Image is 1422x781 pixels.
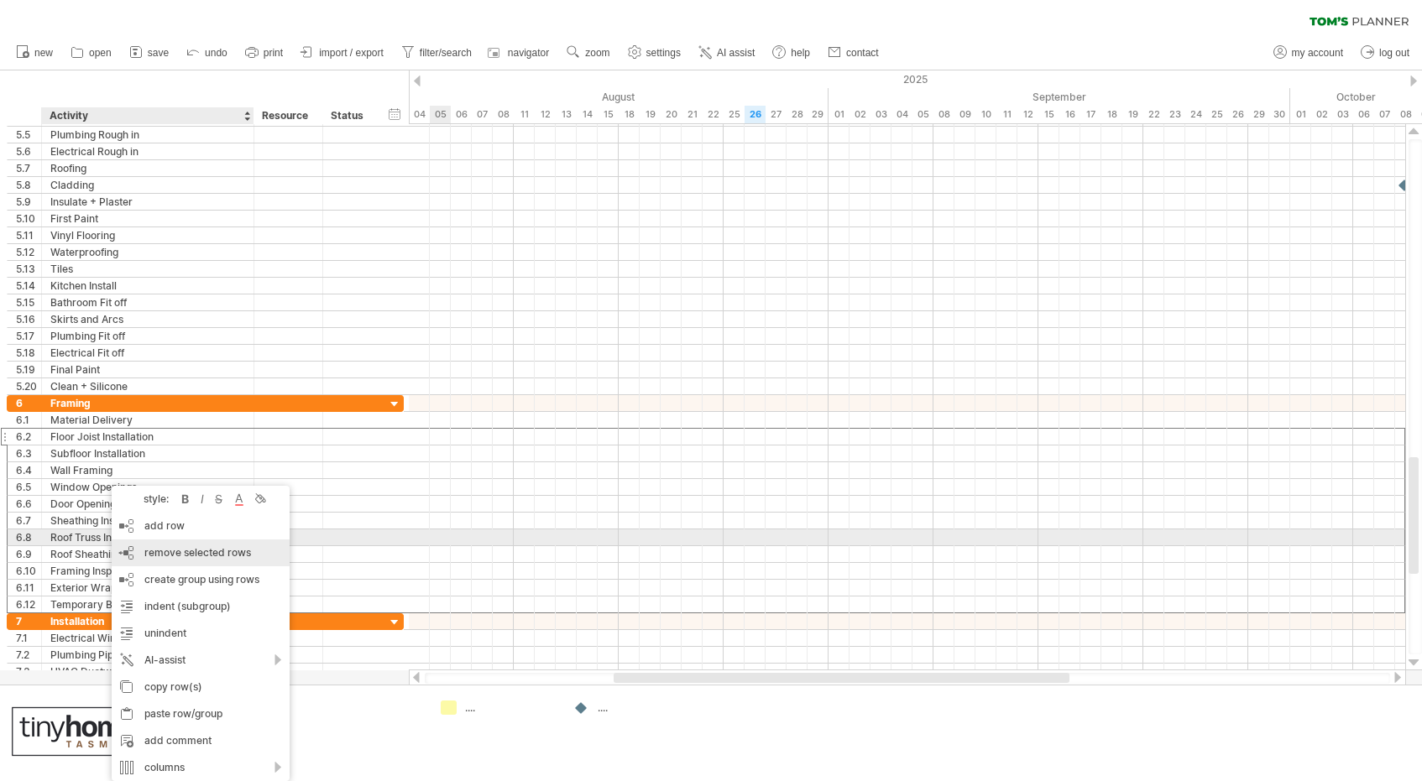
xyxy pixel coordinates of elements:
div: Friday, 29 August 2025 [808,106,829,123]
div: Thursday, 7 August 2025 [472,106,493,123]
span: contact [846,47,879,59]
div: Wednesday, 8 October 2025 [1395,106,1416,123]
a: zoom [562,42,614,64]
div: Cladding [50,177,245,193]
div: First Paint [50,211,245,226]
div: 6.3 [16,445,41,461]
div: Thursday, 21 August 2025 [682,106,703,123]
div: indent (subgroup) [112,593,290,620]
div: 6.10 [16,563,41,579]
div: Plumbing Fit off [50,328,245,344]
a: save [125,42,174,64]
div: 6.9 [16,546,41,562]
div: Vinyl Flooring [50,227,245,243]
span: remove selected rows [144,546,251,559]
div: Kitchen Install [50,278,245,294]
a: navigator [485,42,554,64]
div: Thursday, 14 August 2025 [577,106,598,123]
span: settings [646,47,681,59]
div: add comment [112,727,290,754]
div: columns [112,754,290,781]
div: .... [598,700,689,715]
div: Activity [50,107,244,124]
div: 5.18 [16,345,41,361]
div: 5.14 [16,278,41,294]
div: Monday, 8 September 2025 [933,106,954,123]
div: 5.6 [16,143,41,159]
div: Tuesday, 16 September 2025 [1059,106,1080,123]
div: 5.11 [16,227,41,243]
div: 6.7 [16,513,41,528]
div: Waterproofing [50,244,245,260]
span: help [791,47,810,59]
span: AI assist [717,47,755,59]
div: Monday, 4 August 2025 [409,106,430,123]
div: Status [331,107,368,124]
div: Exterior Wrapping [50,580,245,596]
div: .... [280,721,421,736]
div: Thursday, 25 September 2025 [1206,106,1227,123]
div: August 2025 [388,88,829,106]
div: 5.20 [16,378,41,394]
div: Monday, 22 September 2025 [1143,106,1164,123]
div: Installation [50,613,245,629]
div: AI-assist [112,647,290,674]
span: log out [1379,47,1409,59]
div: 5.9 [16,194,41,210]
div: 5.7 [16,160,41,176]
div: Wednesday, 24 September 2025 [1185,106,1206,123]
div: Monday, 25 August 2025 [724,106,745,123]
div: .... [280,742,421,757]
div: September 2025 [829,88,1290,106]
div: Monday, 6 October 2025 [1353,106,1374,123]
div: 5.15 [16,294,41,310]
div: Roof Truss Installation [50,529,245,545]
div: Friday, 8 August 2025 [493,106,514,123]
div: Tuesday, 7 October 2025 [1374,106,1395,123]
div: Tuesday, 9 September 2025 [954,106,975,123]
a: new [12,42,58,64]
div: Insulate + Plaster [50,194,245,210]
span: navigator [508,47,549,59]
div: Friday, 22 August 2025 [703,106,724,123]
div: Friday, 19 September 2025 [1122,106,1143,123]
div: Monday, 15 September 2025 [1038,106,1059,123]
a: AI assist [694,42,760,64]
div: Wednesday, 13 August 2025 [556,106,577,123]
div: Friday, 3 October 2025 [1332,106,1353,123]
span: zoom [585,47,609,59]
div: Tuesday, 30 September 2025 [1269,106,1290,123]
div: Door Openings [50,496,245,512]
div: 6.8 [16,529,41,545]
div: Electrical Fit off [50,345,245,361]
div: 6.12 [16,596,41,612]
div: .... [465,700,557,715]
div: add row [112,513,290,539]
div: paste row/group [112,700,290,727]
a: undo [182,42,233,64]
div: Thursday, 28 August 2025 [787,106,808,123]
div: 6 [16,395,41,411]
div: 5.17 [16,328,41,344]
div: copy row(s) [112,674,290,700]
div: Plumbing Rough in [50,127,245,143]
div: 6.6 [16,496,41,512]
a: import / export [296,42,389,64]
div: Framing Inspection [50,563,245,579]
div: Thursday, 18 September 2025 [1101,106,1122,123]
div: Clean + Silicone [50,378,245,394]
span: new [34,47,53,59]
div: Monday, 29 September 2025 [1248,106,1269,123]
div: Thursday, 4 September 2025 [891,106,912,123]
div: Tuesday, 19 August 2025 [640,106,661,123]
div: 6.4 [16,462,41,478]
span: open [89,47,112,59]
div: Subfloor Installation [50,445,245,461]
div: unindent [112,620,290,647]
div: 5.12 [16,244,41,260]
a: my account [1269,42,1348,64]
div: Electrical Wiring [50,630,245,646]
div: Monday, 11 August 2025 [514,106,535,123]
div: Tuesday, 26 August 2025 [745,106,766,123]
div: Tuesday, 12 August 2025 [535,106,556,123]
